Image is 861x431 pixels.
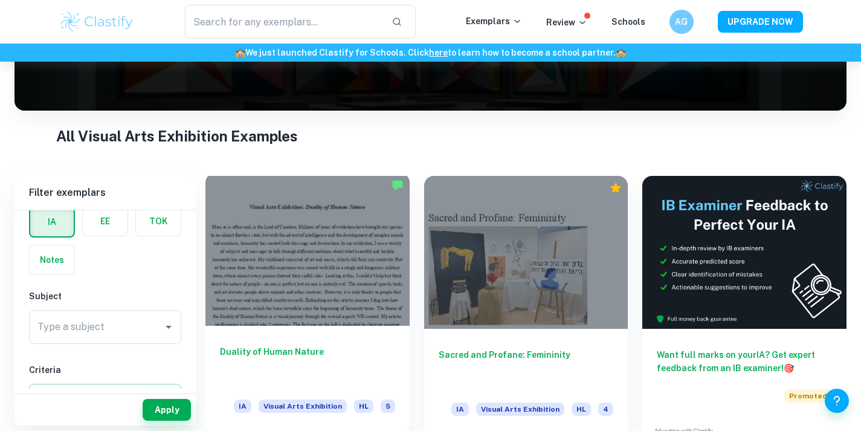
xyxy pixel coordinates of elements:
[29,363,181,377] h6: Criteria
[642,176,846,329] img: Thumbnail
[235,48,245,57] span: 🏫
[546,16,587,29] p: Review
[30,207,74,236] button: IA
[392,179,404,191] img: Marked
[610,182,622,194] div: Premium
[234,400,251,413] span: IA
[220,345,395,385] h6: Duality of Human Nature
[611,17,645,27] a: Schools
[381,400,395,413] span: 5
[59,10,135,34] img: Clastify logo
[354,400,373,413] span: HL
[56,125,805,147] h1: All Visual Arts Exhibition Examples
[466,15,522,28] p: Exemplars
[29,384,181,406] button: Select
[674,15,688,28] h6: AG
[30,245,74,274] button: Notes
[476,403,564,416] span: Visual Arts Exhibition
[825,389,849,413] button: Help and Feedback
[572,403,591,416] span: HL
[598,403,613,416] span: 4
[657,348,832,375] h6: Want full marks on your IA ? Get expert feedback from an IB examiner!
[143,399,191,421] button: Apply
[451,403,469,416] span: IA
[616,48,626,57] span: 🏫
[29,290,181,303] h6: Subject
[429,48,448,57] a: here
[718,11,803,33] button: UPGRADE NOW
[784,363,794,373] span: 🎯
[160,319,177,335] button: Open
[15,176,196,210] h6: Filter exemplars
[784,389,832,403] span: Promoted
[669,10,694,34] button: AG
[185,5,382,39] input: Search for any exemplars...
[2,46,859,59] h6: We just launched Clastify for Schools. Click to learn how to become a school partner.
[83,207,127,236] button: EE
[439,348,614,388] h6: Sacred and Profane: Femininity
[136,207,181,236] button: TOK
[259,400,347,413] span: Visual Arts Exhibition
